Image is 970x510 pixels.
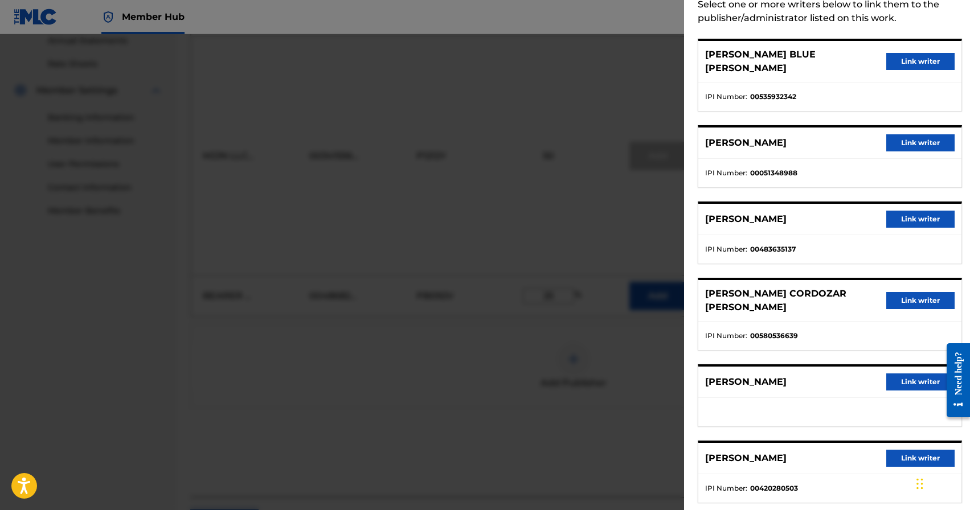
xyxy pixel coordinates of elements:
p: [PERSON_NAME] CORDOZAR [PERSON_NAME] [705,287,886,314]
p: [PERSON_NAME] [705,375,787,389]
p: [PERSON_NAME] BLUE [PERSON_NAME] [705,48,886,75]
p: [PERSON_NAME] [705,136,787,150]
button: Link writer [886,134,955,151]
span: IPI Number : [705,244,747,254]
span: IPI Number : [705,92,747,102]
button: Link writer [886,53,955,70]
iframe: Chat Widget [913,455,970,510]
span: Member Hub [122,10,185,23]
strong: 00051348988 [750,168,797,178]
span: IPI Number : [705,483,747,493]
p: [PERSON_NAME] [705,451,787,465]
div: Drag [916,467,923,501]
button: Link writer [886,292,955,309]
strong: 00580536639 [750,331,798,341]
iframe: Resource Center [938,334,970,426]
p: [PERSON_NAME] [705,212,787,226]
button: Link writer [886,450,955,467]
strong: 00535932342 [750,92,796,102]
img: MLC Logo [14,9,58,25]
strong: 00420280503 [750,483,798,493]
strong: 00483635137 [750,244,796,254]
button: Link writer [886,211,955,228]
img: Top Rightsholder [101,10,115,24]
button: Link writer [886,373,955,390]
span: IPI Number : [705,331,747,341]
span: IPI Number : [705,168,747,178]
